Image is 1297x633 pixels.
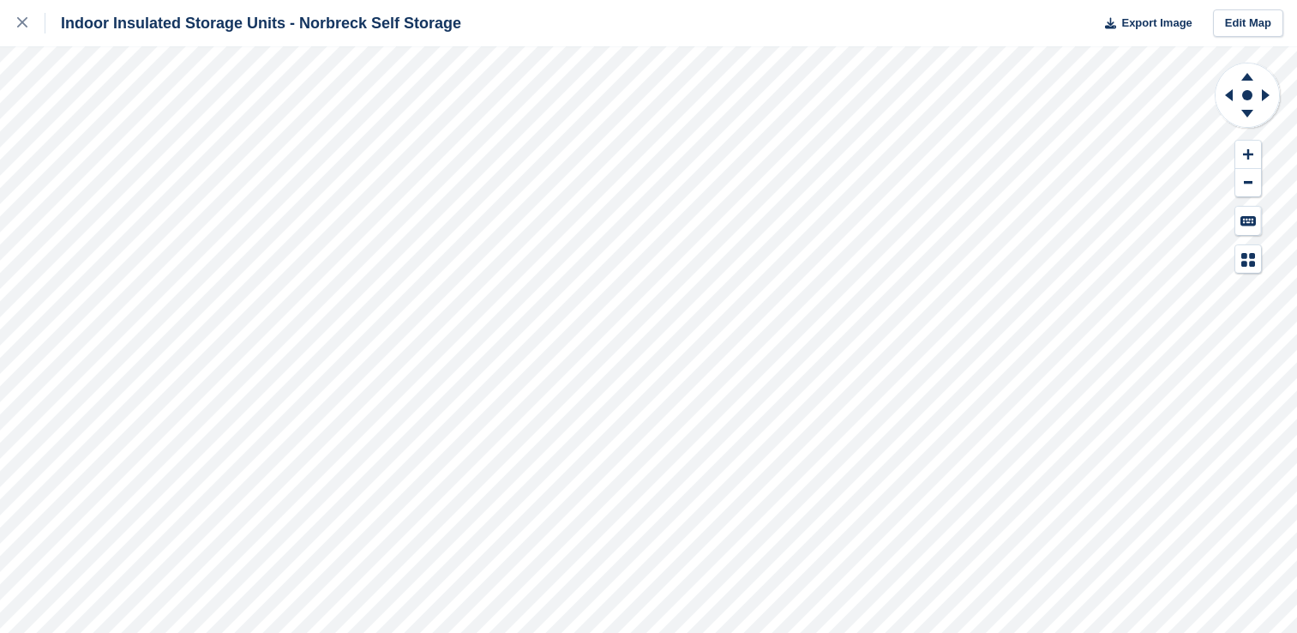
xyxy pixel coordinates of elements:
button: Map Legend [1235,245,1261,274]
div: Indoor Insulated Storage Units - Norbreck Self Storage [45,13,461,33]
button: Zoom In [1235,141,1261,169]
span: Export Image [1121,15,1192,32]
button: Export Image [1095,9,1192,38]
button: Keyboard Shortcuts [1235,207,1261,235]
button: Zoom Out [1235,169,1261,197]
a: Edit Map [1213,9,1283,38]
